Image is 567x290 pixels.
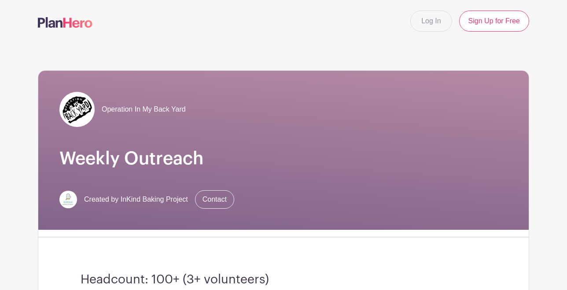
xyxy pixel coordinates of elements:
span: Created by InKind Baking Project [84,194,188,205]
a: Log In [410,11,452,32]
a: Sign Up for Free [459,11,529,32]
img: Operation%20in%20my%20backyard.png [59,92,95,127]
span: Operation In My Back Yard [102,104,186,115]
h3: Headcount: 100+ (3+ volunteers) [81,272,486,287]
a: Contact [195,190,234,209]
img: InKind-Logo.jpg [59,191,77,208]
img: logo-507f7623f17ff9eddc593b1ce0a138ce2505c220e1c5a4e2b4648c50719b7d32.svg [38,17,92,28]
h1: Weekly Outreach [59,148,508,169]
